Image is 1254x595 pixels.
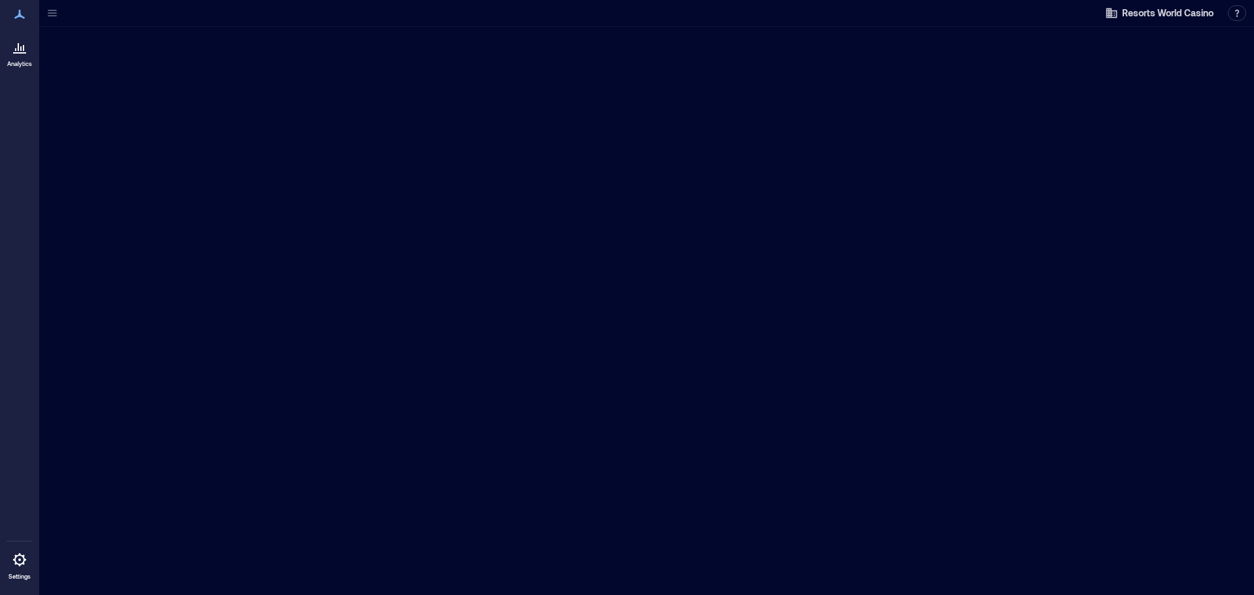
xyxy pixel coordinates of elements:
[1122,7,1214,20] span: Resorts World Casino
[3,31,36,72] a: Analytics
[8,573,31,581] p: Settings
[1101,3,1217,24] button: Resorts World Casino
[4,544,35,585] a: Settings
[7,60,32,68] p: Analytics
